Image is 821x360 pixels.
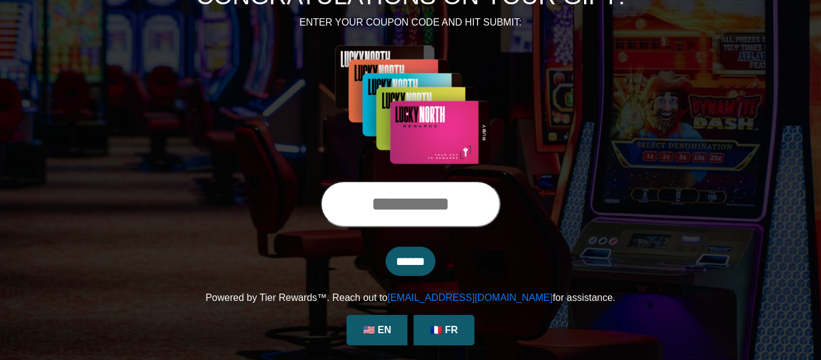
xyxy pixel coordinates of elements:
a: [EMAIL_ADDRESS][DOMAIN_NAME] [387,292,552,303]
a: 🇫🇷 FR [414,315,474,345]
p: ENTER YOUR COUPON CODE AND HIT SUBMIT: [72,15,749,30]
div: Language Selection [344,315,477,345]
a: 🇺🇸 EN [347,315,407,345]
span: Powered by Tier Rewards™. Reach out to for assistance. [205,292,615,303]
img: Center Image [302,44,519,166]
